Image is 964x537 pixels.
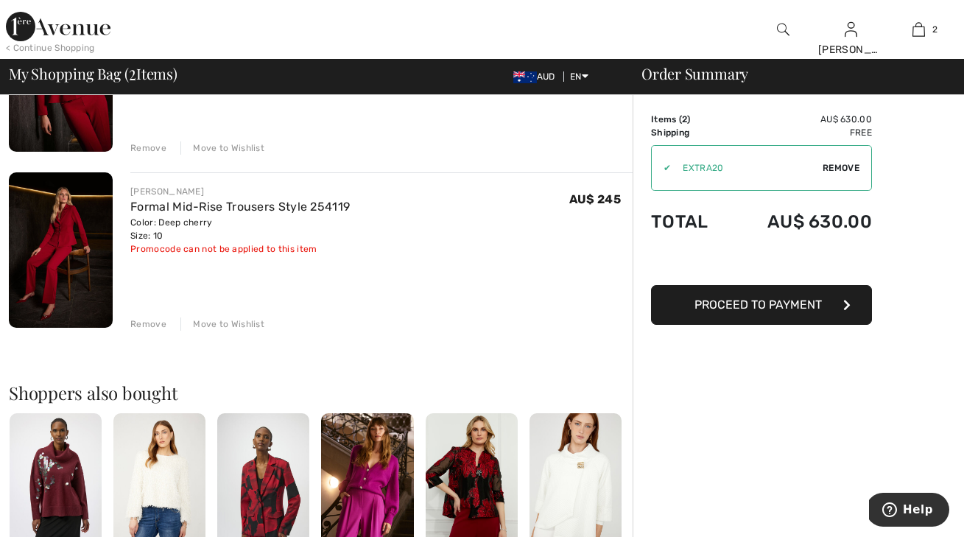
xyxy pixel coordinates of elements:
img: 1ère Avenue [6,12,110,41]
div: [PERSON_NAME] [130,185,350,198]
img: Australian Dollar [513,71,537,83]
span: 2 [129,63,136,82]
iframe: Opens a widget where you can find more information [869,493,949,530]
div: Remove [130,141,166,155]
div: [PERSON_NAME] [818,42,884,57]
span: 2 [682,114,687,124]
td: Total [651,197,729,247]
input: Promo code [671,146,823,190]
td: AU$ 630.00 [729,197,872,247]
span: AU$ 245 [569,192,621,206]
div: Move to Wishlist [180,141,264,155]
div: Order Summary [624,66,955,81]
span: My Shopping Bag ( Items) [9,66,177,81]
td: Items ( ) [651,113,729,126]
div: Promocode can not be applied to this item [130,242,350,256]
a: Formal Mid-Rise Trousers Style 254119 [130,200,350,214]
span: Remove [823,161,859,175]
iframe: PayPal [651,247,872,280]
span: 2 [932,23,937,36]
td: Free [729,126,872,139]
span: AUD [513,71,561,82]
td: AU$ 630.00 [729,113,872,126]
img: Formal Mid-Rise Trousers Style 254119 [9,172,113,329]
div: Color: Deep cherry Size: 10 [130,216,350,242]
img: My Bag [912,21,925,38]
h2: Shoppers also bought [9,384,633,401]
span: EN [570,71,588,82]
button: Proceed to Payment [651,285,872,325]
a: 2 [885,21,951,38]
div: Remove [130,317,166,331]
span: Proceed to Payment [694,298,822,312]
img: search the website [777,21,789,38]
div: ✔ [652,161,671,175]
a: Sign In [845,22,857,36]
td: Shipping [651,126,729,139]
img: My Info [845,21,857,38]
div: < Continue Shopping [6,41,95,55]
div: Move to Wishlist [180,317,264,331]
